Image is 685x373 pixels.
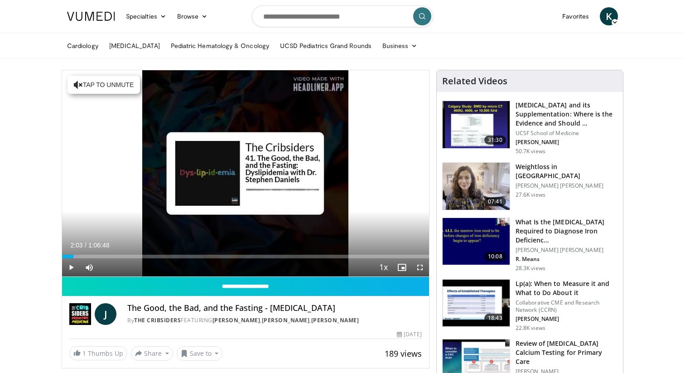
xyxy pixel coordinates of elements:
div: Progress Bar [62,255,429,258]
span: 31:30 [484,136,506,145]
h4: Related Videos [442,76,507,87]
a: K [600,7,618,25]
h3: Review of [MEDICAL_DATA] Calcium Testing for Primary Care [516,339,617,366]
button: Playback Rate [375,258,393,276]
a: 31:30 [MEDICAL_DATA] and its Supplementation: Where is the Evidence and Should … UCSF School of M... [442,101,617,155]
span: 2:03 [70,242,82,249]
p: R. Means [516,256,617,263]
p: Collaborative CME and Research Network (CCRN) [516,299,617,314]
a: Business [377,37,423,55]
button: Play [62,258,80,276]
div: [DATE] [397,330,421,339]
p: 50.7K views [516,148,545,155]
a: Specialties [121,7,172,25]
button: Enable picture-in-picture mode [393,258,411,276]
h3: Lp(a): When to Measure it and What to Do About it [516,279,617,297]
img: VuMedi Logo [67,12,115,21]
button: Share [131,346,173,361]
p: UCSF School of Medicine [516,130,617,137]
input: Search topics, interventions [252,5,433,27]
p: 22.8K views [516,325,545,332]
a: 07:41 Weightloss in [GEOGRAPHIC_DATA] [PERSON_NAME] [PERSON_NAME] 27.6K views [442,162,617,210]
p: [PERSON_NAME] [516,139,617,146]
h4: The Good, the Bad, and the Fasting - [MEDICAL_DATA] [127,303,422,313]
a: 10:08 What Is the [MEDICAL_DATA] Required to Diagnose Iron Deficienc… [PERSON_NAME] [PERSON_NAME]... [442,218,617,272]
a: UCSD Pediatrics Grand Rounds [275,37,377,55]
h3: [MEDICAL_DATA] and its Supplementation: Where is the Evidence and Should … [516,101,617,128]
img: The Cribsiders [69,303,91,325]
a: Favorites [557,7,594,25]
p: [PERSON_NAME] [PERSON_NAME] [516,182,617,189]
a: Pediatric Hematology & Oncology [165,37,275,55]
a: [MEDICAL_DATA] [104,37,165,55]
p: 28.3K views [516,265,545,272]
img: 15adaf35-b496-4260-9f93-ea8e29d3ece7.150x105_q85_crop-smart_upscale.jpg [443,218,510,265]
span: 18:43 [484,314,506,323]
div: By FEATURING , , [127,316,422,325]
img: 7a20132b-96bf-405a-bedd-783937203c38.150x105_q85_crop-smart_upscale.jpg [443,280,510,327]
span: / [85,242,87,249]
p: [PERSON_NAME] [516,315,617,323]
a: 1 Thumbs Up [69,346,127,360]
span: 1:06:48 [88,242,110,249]
a: Cardiology [62,37,104,55]
a: [PERSON_NAME] [311,316,359,324]
h3: What Is the [MEDICAL_DATA] Required to Diagnose Iron Deficienc… [516,218,617,245]
a: Browse [172,7,213,25]
img: 9983fed1-7565-45be-8934-aef1103ce6e2.150x105_q85_crop-smart_upscale.jpg [443,163,510,210]
video-js: Video Player [62,70,429,277]
p: [PERSON_NAME] [PERSON_NAME] [516,247,617,254]
a: 18:43 Lp(a): When to Measure it and What to Do About it Collaborative CME and Research Network (C... [442,279,617,332]
button: Mute [80,258,98,276]
span: 189 views [385,348,422,359]
a: [PERSON_NAME] [212,316,260,324]
span: 10:08 [484,252,506,261]
span: 1 [82,349,86,358]
button: Save to [177,346,223,361]
a: J [95,303,116,325]
span: 07:41 [484,197,506,206]
a: The Cribsiders [134,316,181,324]
button: Tap to unmute [68,76,140,94]
a: [PERSON_NAME] [262,316,310,324]
h3: Weightloss in [GEOGRAPHIC_DATA] [516,162,617,180]
button: Fullscreen [411,258,429,276]
p: 27.6K views [516,191,545,199]
img: 4bb25b40-905e-443e-8e37-83f056f6e86e.150x105_q85_crop-smart_upscale.jpg [443,101,510,148]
